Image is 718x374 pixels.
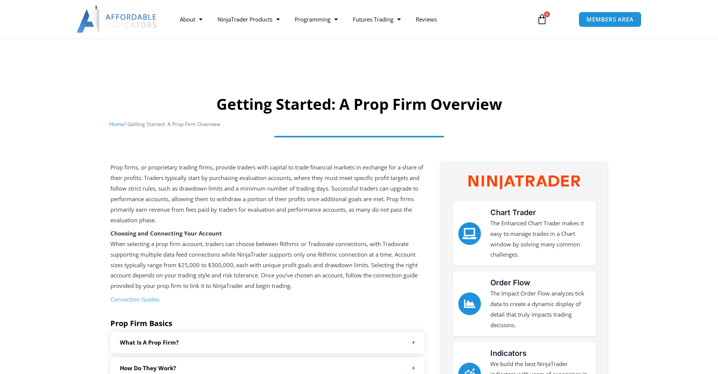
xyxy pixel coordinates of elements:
[345,11,408,28] a: Futures Trading
[172,11,210,28] a: About
[490,278,530,287] a: Order Flow
[525,8,559,30] a: 0
[120,364,176,372] a: How Do they work?
[408,11,444,28] a: Reviews
[110,228,425,291] p: When selecting a prop firm account, traders can choose between Rithmic or Tradovate connections, ...
[210,11,287,28] a: NinjaTrader Products
[110,229,222,237] strong: Choosing and Connecting Your Account
[109,120,124,128] a: Home
[579,12,641,27] a: MEMBERS AREA
[458,292,481,315] a: Order Flow
[490,288,590,330] p: The Impact Order Flow analyzes tick data to create a dynamic display of detail that truly impacts...
[586,17,634,22] span: MEMBERS AREA
[77,6,158,33] img: LogoAI | Affordable Indicators – NinjaTrader
[490,208,536,217] a: Chart Trader
[120,339,179,346] a: What is a prop firm?
[490,218,590,260] p: The Enhanced Chart Trader makes it easy to manage trades in a Chart window by solving many common...
[109,94,609,115] h1: Getting Started: A Prop Firm Overview
[468,175,580,189] img: NinjaTrader Wordmark color RGB | Affordable Indicators – NinjaTrader
[110,162,425,225] p: Prop firms, or proprietary trading firms, provide traders with capital to trade financial markets...
[110,296,159,303] a: Connection Guides
[172,11,528,28] nav: Menu
[110,319,425,328] h5: Prop Firm Basics
[110,332,425,353] div: What is a prop firm?
[109,119,609,129] nav: Breadcrumb
[287,11,345,28] a: Programming
[458,222,481,245] a: Chart Trader
[544,11,550,17] span: 0
[490,349,527,358] a: Indicators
